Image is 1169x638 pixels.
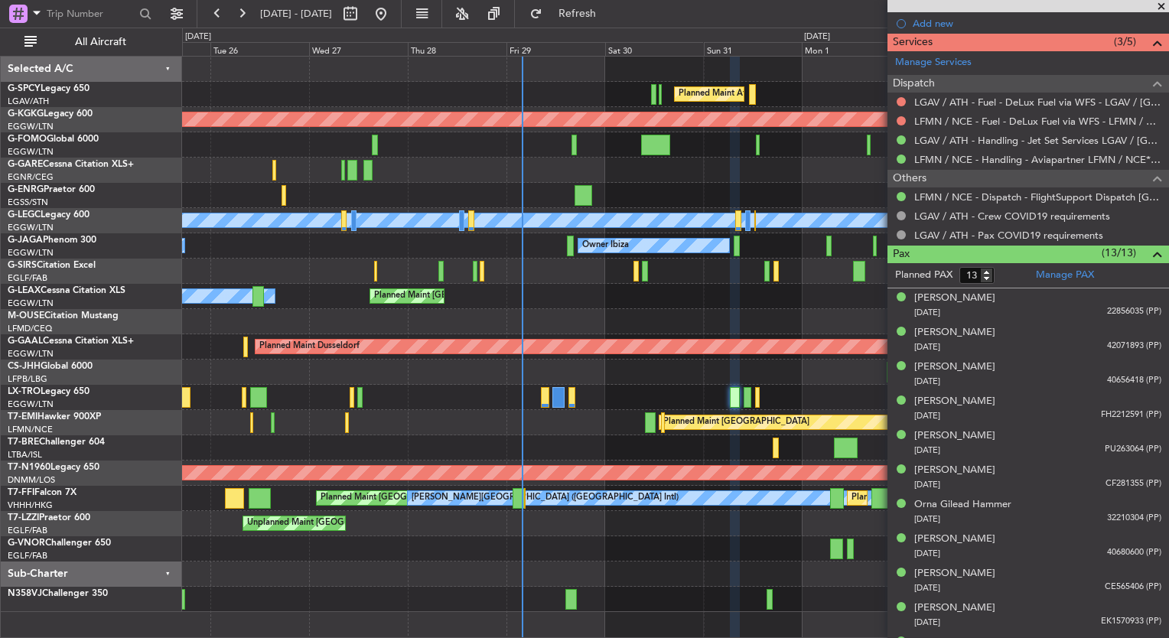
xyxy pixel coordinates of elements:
[8,286,125,295] a: G-LEAXCessna Citation XLS
[914,376,940,387] span: [DATE]
[8,222,54,233] a: EGGW/LTN
[8,474,55,486] a: DNMM/LOS
[8,84,90,93] a: G-SPCYLegacy 650
[185,31,211,44] div: [DATE]
[8,539,45,548] span: G-VNOR
[8,412,101,422] a: T7-EMIHawker 900XP
[8,399,54,410] a: EGGW/LTN
[8,513,39,522] span: T7-LZZI
[893,34,933,51] span: Services
[914,497,1011,513] div: Orna Gilead Hammer
[1036,268,1094,283] a: Manage PAX
[8,210,90,220] a: G-LEGCLegacy 600
[545,8,610,19] span: Refresh
[914,463,995,478] div: [PERSON_NAME]
[8,109,93,119] a: G-KGKGLegacy 600
[1107,305,1161,318] span: 22856035 (PP)
[374,285,615,308] div: Planned Maint [GEOGRAPHIC_DATA] ([GEOGRAPHIC_DATA])
[914,210,1110,223] a: LGAV / ATH - Crew COVID19 requirements
[259,335,360,358] div: Planned Maint Dusseldorf
[8,286,41,295] span: G-LEAX
[914,153,1161,166] a: LFMN / NCE - Handling - Aviapartner LFMN / NCE*****MY HANDLING****
[914,341,940,353] span: [DATE]
[914,479,940,490] span: [DATE]
[582,234,629,257] div: Owner Ibiza
[8,362,41,371] span: CS-JHH
[914,325,995,340] div: [PERSON_NAME]
[8,236,96,245] a: G-JAGAPhenom 300
[1107,340,1161,353] span: 42071893 (PP)
[8,589,108,598] a: N358VJChallenger 350
[8,337,43,346] span: G-GAAL
[663,411,809,434] div: Planned Maint [GEOGRAPHIC_DATA]
[8,424,53,435] a: LFMN/NCE
[804,31,830,44] div: [DATE]
[8,135,99,144] a: G-FOMOGlobal 6000
[8,96,49,107] a: LGAV/ATH
[260,7,332,21] span: [DATE] - [DATE]
[914,96,1161,109] a: LGAV / ATH - Fuel - DeLux Fuel via WFS - LGAV / [GEOGRAPHIC_DATA]
[914,115,1161,128] a: LFMN / NCE - Fuel - DeLux Fuel via WFS - LFMN / NCE
[8,160,43,169] span: G-GARE
[895,268,952,283] label: Planned PAX
[8,261,96,270] a: G-SIRSCitation Excel
[8,236,43,245] span: G-JAGA
[914,360,995,375] div: [PERSON_NAME]
[47,2,135,25] input: Trip Number
[914,617,940,628] span: [DATE]
[1106,477,1161,490] span: CF281355 (PP)
[8,488,77,497] a: T7-FFIFalcon 7X
[8,323,52,334] a: LFMD/CEQ
[893,246,910,263] span: Pax
[914,307,940,318] span: [DATE]
[8,135,47,144] span: G-FOMO
[17,30,166,54] button: All Aircraft
[1102,245,1136,261] span: (13/13)
[8,146,54,158] a: EGGW/LTN
[8,272,47,284] a: EGLF/FAB
[704,42,803,56] div: Sun 31
[914,134,1161,147] a: LGAV / ATH - Handling - Jet Set Services LGAV / [GEOGRAPHIC_DATA]
[321,487,576,509] div: Planned Maint [GEOGRAPHIC_DATA] ([GEOGRAPHIC_DATA] Intl)
[1101,615,1161,628] span: EK1570933 (PP)
[893,75,935,93] span: Dispatch
[914,513,940,525] span: [DATE]
[8,197,48,208] a: EGSS/STN
[914,190,1161,203] a: LFMN / NCE - Dispatch - FlightSupport Dispatch [GEOGRAPHIC_DATA]
[8,463,50,472] span: T7-N1960
[8,311,119,321] a: M-OUSECitation Mustang
[8,109,44,119] span: G-KGKG
[914,229,1103,242] a: LGAV / ATH - Pax COVID19 requirements
[8,550,47,562] a: EGLF/FAB
[210,42,309,56] div: Tue 26
[8,261,37,270] span: G-SIRS
[523,2,614,26] button: Refresh
[8,373,47,385] a: LFPB/LBG
[8,387,41,396] span: LX-TRO
[506,42,605,56] div: Fri 29
[8,121,54,132] a: EGGW/LTN
[8,171,54,183] a: EGNR/CEG
[8,438,105,447] a: T7-BREChallenger 604
[8,488,34,497] span: T7-FFI
[8,387,90,396] a: LX-TROLegacy 650
[8,500,53,511] a: VHHH/HKG
[247,512,499,535] div: Unplanned Maint [GEOGRAPHIC_DATA] ([GEOGRAPHIC_DATA])
[914,601,995,616] div: [PERSON_NAME]
[914,582,940,594] span: [DATE]
[8,298,54,309] a: EGGW/LTN
[8,449,42,461] a: LTBA/ISL
[605,42,704,56] div: Sat 30
[1107,546,1161,559] span: 40680600 (PP)
[408,42,506,56] div: Thu 28
[8,84,41,93] span: G-SPCY
[914,566,995,581] div: [PERSON_NAME]
[914,410,940,422] span: [DATE]
[914,532,995,547] div: [PERSON_NAME]
[8,362,93,371] a: CS-JHHGlobal 6000
[8,412,37,422] span: T7-EMI
[1107,512,1161,525] span: 32210304 (PP)
[8,185,95,194] a: G-ENRGPraetor 600
[8,210,41,220] span: G-LEGC
[412,487,679,509] div: [PERSON_NAME][GEOGRAPHIC_DATA] ([GEOGRAPHIC_DATA] Intl)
